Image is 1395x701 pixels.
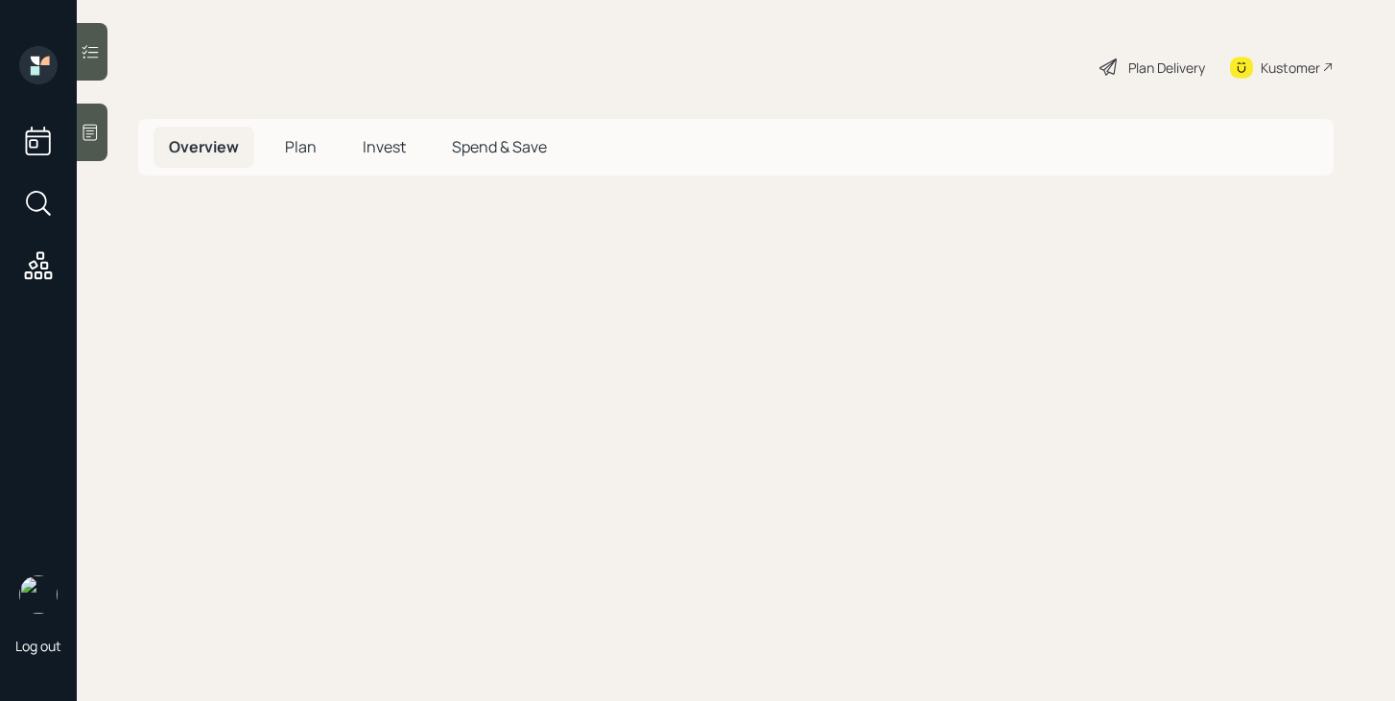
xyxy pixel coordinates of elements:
[1128,58,1205,78] div: Plan Delivery
[363,136,406,157] span: Invest
[19,575,58,614] img: michael-russo-headshot.png
[169,136,239,157] span: Overview
[15,637,61,655] div: Log out
[285,136,317,157] span: Plan
[1261,58,1320,78] div: Kustomer
[452,136,547,157] span: Spend & Save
